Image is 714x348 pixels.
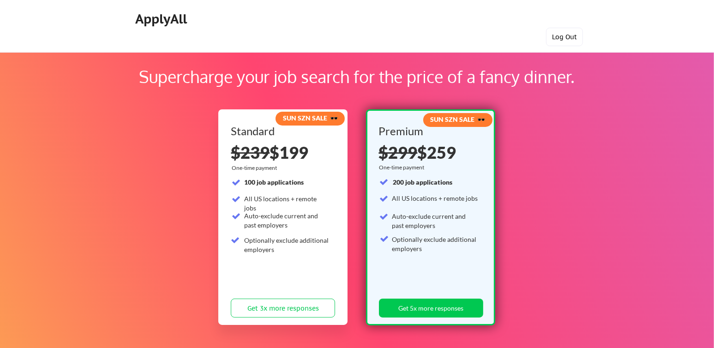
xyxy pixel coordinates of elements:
strong: SUN SZN SALE 🕶️ [283,114,338,122]
div: Auto-exclude current and past employers [244,211,330,229]
strong: 100 job applications [244,178,304,186]
div: Auto-exclude current and past employers [392,212,478,230]
div: Supercharge your job search for the price of a fancy dinner. [59,64,655,89]
div: One-time payment [232,164,280,172]
div: Optionally exclude additional employers [392,235,478,253]
div: Premium [378,126,480,137]
strong: 200 job applications [393,178,452,186]
div: One-time payment [379,164,427,171]
strong: SUN SZN SALE 🕶️ [430,115,485,123]
button: Get 3x more responses [231,299,335,318]
div: Standard [231,126,332,137]
s: $239 [231,142,270,162]
button: Get 5x more responses [379,299,483,318]
div: $199 [231,144,335,161]
div: All US locations + remote jobs [244,194,330,212]
div: $259 [378,144,480,161]
s: $299 [378,142,417,162]
div: ApplyAll [135,11,190,27]
div: All US locations + remote jobs [392,194,478,203]
div: Optionally exclude additional employers [244,236,330,254]
button: Log Out [546,28,583,46]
